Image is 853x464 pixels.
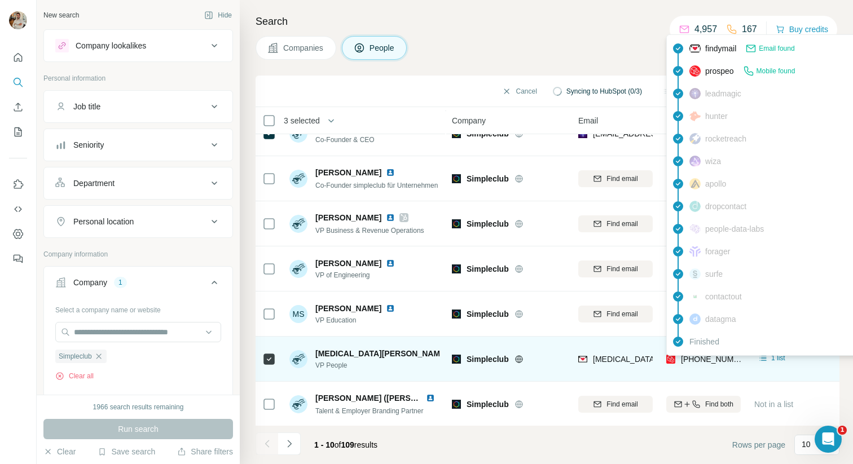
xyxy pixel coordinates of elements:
[705,268,723,280] span: surfe
[689,268,701,280] img: provider surfe logo
[802,439,811,450] p: 10
[44,93,232,120] button: Job title
[452,355,461,364] img: Logo of Simpleclub
[335,440,341,449] span: of
[705,246,730,257] span: forager
[73,178,115,189] div: Department
[315,360,439,370] span: VP People
[9,97,27,117] button: Enrich CSV
[689,294,701,299] img: provider contactout logo
[705,291,742,302] span: contactout
[705,156,721,167] span: wiza
[43,249,233,259] p: Company information
[256,14,839,29] h4: Search
[386,213,395,222] img: LinkedIn logo
[452,174,461,183] img: Logo of Simpleclub
[578,306,653,322] button: Find email
[315,270,399,280] span: VP of Engineering
[55,301,221,315] div: Select a company name or website
[9,122,27,142] button: My lists
[578,115,598,126] span: Email
[43,446,76,457] button: Clear
[315,303,381,314] span: [PERSON_NAME]
[452,400,461,409] img: Logo of Simpleclub
[9,199,27,219] button: Use Surfe API
[289,260,307,278] img: Avatar
[59,351,92,361] span: Simpleclub
[467,399,509,410] span: Simpleclub
[289,350,307,368] img: Avatar
[754,400,793,409] span: Not in a list
[315,258,381,269] span: [PERSON_NAME]
[776,21,828,37] button: Buy credits
[315,135,408,145] span: Co-Founder & CEO
[689,201,701,212] img: provider dropcontact logo
[177,446,233,457] button: Share filters
[278,432,301,455] button: Navigate to next page
[315,212,381,223] span: [PERSON_NAME]
[467,218,509,229] span: Simpleclub
[705,223,764,235] span: people-data-labs
[386,168,395,177] img: LinkedIn logo
[314,440,377,449] span: results
[314,440,335,449] span: 1 - 10
[578,215,653,232] button: Find email
[689,65,701,77] img: provider prospeo logo
[289,170,307,188] img: Avatar
[315,394,455,403] span: [PERSON_NAME] ([PERSON_NAME])
[93,402,184,412] div: 1966 search results remaining
[289,305,307,323] div: MS
[705,43,736,54] span: findymail
[341,440,354,449] span: 109
[705,88,741,99] span: leadmagic
[757,66,795,76] span: Mobile found
[452,219,461,228] img: Logo of Simpleclub
[689,133,701,144] img: provider rocketreach logo
[114,277,127,288] div: 1
[284,115,320,126] span: 3 selected
[578,260,653,277] button: Find email
[689,88,701,99] img: provider leadmagic logo
[315,407,423,415] span: Talent & Employer Branding Partner
[742,23,757,36] p: 167
[681,355,752,364] span: [PHONE_NUMBER]
[386,259,395,268] img: LinkedIn logo
[452,115,486,126] span: Company
[467,263,509,275] span: Simpleclub
[705,313,736,325] span: datagma
[452,264,461,273] img: Logo of Simpleclub
[705,133,746,144] span: rocketreach
[838,426,847,435] span: 1
[689,156,701,167] img: provider wiza logo
[666,396,741,413] button: Find both
[452,310,461,319] img: Logo of Simpleclub
[43,10,79,20] div: New search
[9,174,27,195] button: Use Surfe on LinkedIn
[771,353,785,363] span: 1 list
[566,86,642,96] span: Syncing to HubSpot (0/3)
[44,32,232,59] button: Company lookalikes
[73,277,107,288] div: Company
[606,174,637,184] span: Find email
[44,269,232,301] button: Company1
[689,224,701,234] img: provider people-data-labs logo
[43,73,233,83] p: Personal information
[689,336,719,347] span: Finished
[732,439,785,450] span: Rows per page
[315,348,448,359] span: [MEDICAL_DATA][PERSON_NAME]
[593,129,727,138] span: [EMAIL_ADDRESS][DOMAIN_NAME]
[689,178,701,189] img: provider apollo logo
[196,7,240,24] button: Hide
[689,313,701,325] img: provider datagma logo
[759,43,794,54] span: Email found
[44,131,232,158] button: Seniority
[370,42,395,54] span: People
[705,178,726,189] span: apollo
[76,40,146,51] div: Company lookalikes
[315,182,438,189] span: Co-Founder simpleclub für Unternehmen
[815,426,842,453] iframe: Intercom live chat
[606,219,637,229] span: Find email
[9,72,27,92] button: Search
[694,23,717,36] p: 4,957
[283,42,324,54] span: Companies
